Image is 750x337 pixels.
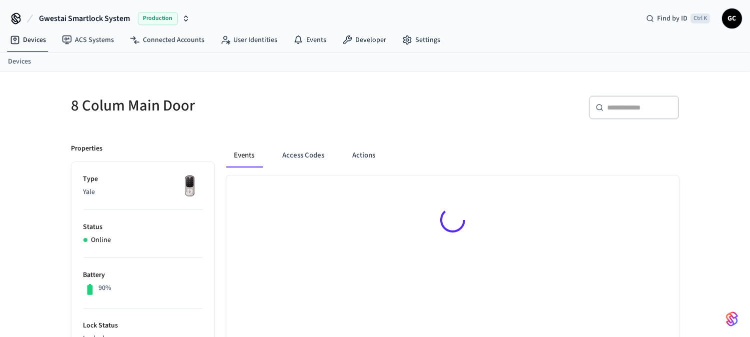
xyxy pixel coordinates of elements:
[723,9,741,27] span: GC
[122,31,212,49] a: Connected Accounts
[638,9,718,27] div: Find by IDCtrl K
[212,31,285,49] a: User Identities
[39,12,130,24] span: Gwestai Smartlock System
[226,143,263,167] button: Events
[334,31,394,49] a: Developer
[71,95,369,116] h5: 8 Colum Main Door
[394,31,448,49] a: Settings
[83,187,202,197] p: Yale
[83,320,202,331] p: Lock Status
[83,222,202,232] p: Status
[91,235,111,245] p: Online
[345,143,384,167] button: Actions
[657,13,688,23] span: Find by ID
[285,31,334,49] a: Events
[54,31,122,49] a: ACS Systems
[138,12,178,25] span: Production
[691,13,710,23] span: Ctrl K
[71,143,103,154] p: Properties
[275,143,333,167] button: Access Codes
[726,311,738,327] img: SeamLogoGradient.69752ec5.svg
[98,283,111,293] p: 90%
[83,270,202,280] p: Battery
[83,174,202,184] p: Type
[2,31,54,49] a: Devices
[226,143,679,167] div: ant example
[177,174,202,199] img: Yale Assure Touchscreen Wifi Smart Lock, Satin Nickel, Front
[722,8,742,28] button: GC
[8,56,31,67] a: Devices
